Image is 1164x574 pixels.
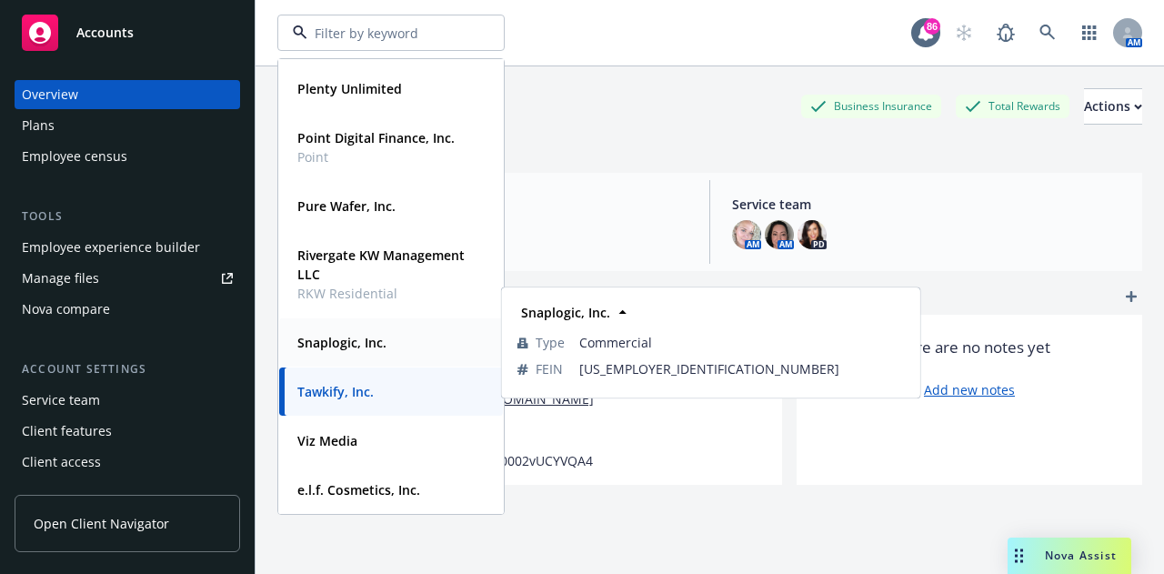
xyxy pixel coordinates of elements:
[297,284,481,303] span: RKW Residential
[34,514,169,533] span: Open Client Navigator
[521,304,610,321] strong: Snaplogic, Inc.
[15,417,240,446] a: Client features
[22,448,101,477] div: Client access
[1084,88,1142,125] button: Actions
[22,264,99,293] div: Manage files
[1071,15,1108,51] a: Switch app
[1008,538,1030,574] div: Drag to move
[1008,538,1131,574] button: Nova Assist
[297,383,374,400] strong: Tawkify, Inc.
[798,220,827,249] img: photo
[15,111,240,140] a: Plans
[15,207,240,226] div: Tools
[956,95,1069,117] div: Total Rewards
[1029,15,1066,51] a: Search
[297,481,420,498] strong: e.l.f. Cosmetics, Inc.
[15,233,240,262] a: Employee experience builder
[924,18,940,35] div: 86
[15,7,240,58] a: Accounts
[297,147,455,166] span: Point
[15,386,240,415] a: Service team
[297,432,357,449] strong: Viz Media
[15,80,240,109] a: Overview
[15,360,240,378] div: Account settings
[22,233,200,262] div: Employee experience builder
[15,448,240,477] a: Client access
[297,129,455,146] strong: Point Digital Finance, Inc.
[1045,548,1117,563] span: Nova Assist
[297,197,396,215] strong: Pure Wafer, Inc.
[307,24,467,43] input: Filter by keyword
[22,80,78,109] div: Overview
[15,142,240,171] a: Employee census
[765,220,794,249] img: photo
[801,95,941,117] div: Business Insurance
[297,80,402,97] strong: Plenty Unlimited
[22,111,55,140] div: Plans
[536,333,565,352] span: Type
[22,295,110,324] div: Nova compare
[22,386,100,415] div: Service team
[1084,89,1142,124] div: Actions
[924,380,1015,399] a: Add new notes
[457,451,593,470] span: 0018X00002vUCYVQA4
[946,15,982,51] a: Start snowing
[732,220,761,249] img: photo
[889,337,1050,358] span: There are no notes yet
[732,195,1128,214] span: Service team
[536,359,563,378] span: FEIN
[579,333,905,352] span: Commercial
[15,295,240,324] a: Nova compare
[76,25,134,40] span: Accounts
[22,417,112,446] div: Client features
[297,334,386,351] strong: Snaplogic, Inc.
[297,247,465,283] strong: Rivergate KW Management LLC
[988,15,1024,51] a: Report a Bug
[579,359,905,378] span: [US_EMPLOYER_IDENTIFICATION_NUMBER]
[22,142,127,171] div: Employee census
[1120,286,1142,307] a: add
[15,264,240,293] a: Manage files
[797,286,834,307] span: Notes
